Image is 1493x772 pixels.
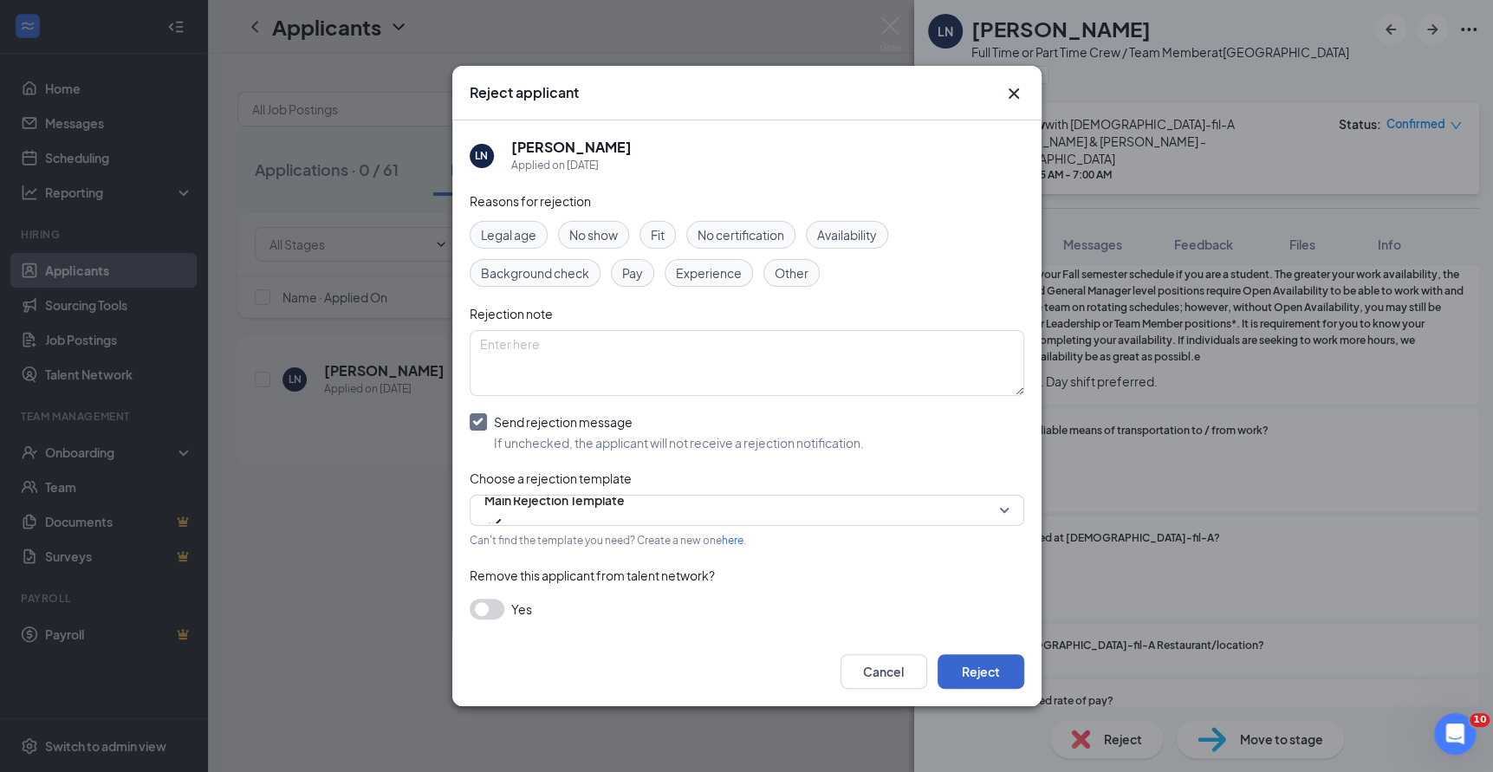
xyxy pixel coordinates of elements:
[698,225,784,244] span: No certification
[475,148,488,163] div: LN
[841,654,927,689] button: Cancel
[1434,713,1476,755] iframe: Intercom live chat
[470,568,715,583] span: Remove this applicant from talent network?
[722,534,743,547] a: here
[938,654,1024,689] button: Reject
[1470,713,1490,727] span: 10
[676,263,742,282] span: Experience
[470,534,746,547] span: Can't find the template you need? Create a new one .
[651,225,665,244] span: Fit
[511,157,632,174] div: Applied on [DATE]
[511,599,532,620] span: Yes
[484,513,505,534] svg: Checkmark
[481,263,589,282] span: Background check
[470,193,591,209] span: Reasons for rejection
[1003,83,1024,104] svg: Cross
[775,263,808,282] span: Other
[1003,83,1024,104] button: Close
[470,306,553,321] span: Rejection note
[481,225,536,244] span: Legal age
[470,470,632,486] span: Choose a rejection template
[511,138,632,157] h5: [PERSON_NAME]
[484,487,625,513] span: Main Rejection Template
[622,263,643,282] span: Pay
[470,83,579,102] h3: Reject applicant
[569,225,618,244] span: No show
[817,225,877,244] span: Availability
